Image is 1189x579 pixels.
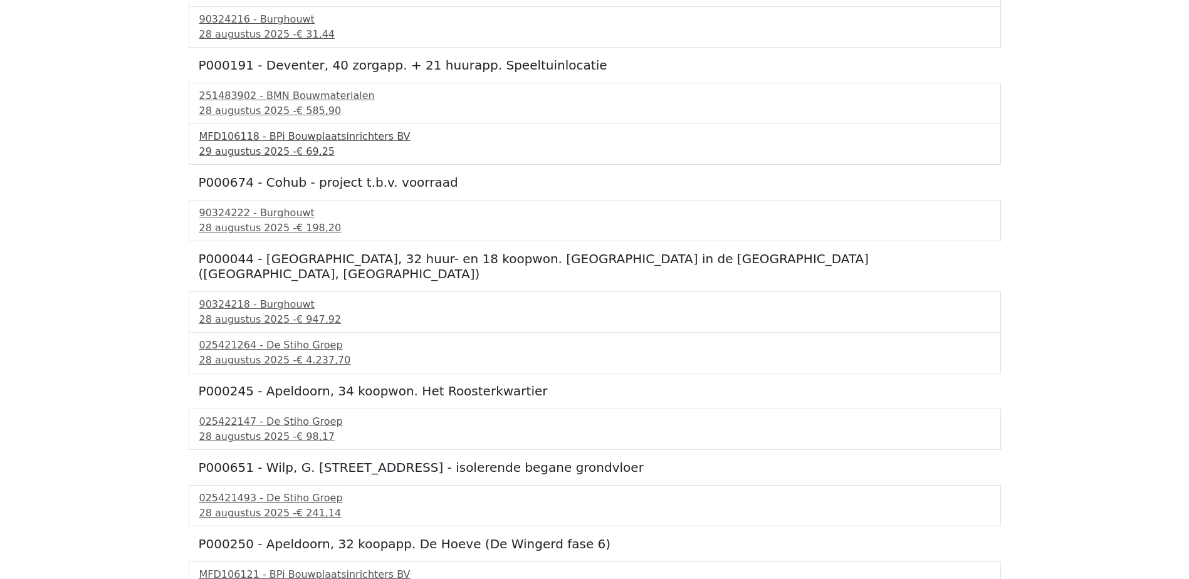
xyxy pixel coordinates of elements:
[296,105,341,117] span: € 585,90
[296,28,335,40] span: € 31,44
[199,206,990,221] div: 90324222 - Burghouwt
[199,144,990,159] div: 29 augustus 2025 -
[199,297,990,312] div: 90324218 - Burghouwt
[199,536,991,551] h5: P000250 - Apeldoorn, 32 koopapp. De Hoeve (De Wingerd fase 6)
[199,12,990,42] a: 90324216 - Burghouwt28 augustus 2025 -€ 31,44
[199,103,990,118] div: 28 augustus 2025 -
[199,129,990,159] a: MFD106118 - BPi Bouwplaatsinrichters BV29 augustus 2025 -€ 69,25
[199,383,991,399] h5: P000245 - Apeldoorn, 34 koopwon. Het Roosterkwartier
[296,145,335,157] span: € 69,25
[199,338,990,368] a: 025421264 - De Stiho Groep28 augustus 2025 -€ 4.237,70
[199,88,990,103] div: 251483902 - BMN Bouwmaterialen
[199,297,990,327] a: 90324218 - Burghouwt28 augustus 2025 -€ 947,92
[199,129,990,144] div: MFD106118 - BPi Bouwplaatsinrichters BV
[296,313,341,325] span: € 947,92
[199,88,990,118] a: 251483902 - BMN Bouwmaterialen28 augustus 2025 -€ 585,90
[199,206,990,236] a: 90324222 - Burghouwt28 augustus 2025 -€ 198,20
[199,491,990,506] div: 025421493 - De Stiho Groep
[199,414,990,444] a: 025422147 - De Stiho Groep28 augustus 2025 -€ 98,17
[296,354,351,366] span: € 4.237,70
[199,221,990,236] div: 28 augustus 2025 -
[199,491,990,521] a: 025421493 - De Stiho Groep28 augustus 2025 -€ 241,14
[296,507,341,519] span: € 241,14
[199,175,991,190] h5: P000674 - Cohub - project t.b.v. voorraad
[199,27,990,42] div: 28 augustus 2025 -
[199,58,991,73] h5: P000191 - Deventer, 40 zorgapp. + 21 huurapp. Speeltuinlocatie
[199,12,990,27] div: 90324216 - Burghouwt
[199,251,991,281] h5: P000044 - [GEOGRAPHIC_DATA], 32 huur- en 18 koopwon. [GEOGRAPHIC_DATA] in de [GEOGRAPHIC_DATA] ([...
[296,430,335,442] span: € 98,17
[199,506,990,521] div: 28 augustus 2025 -
[199,312,990,327] div: 28 augustus 2025 -
[199,429,990,444] div: 28 augustus 2025 -
[199,338,990,353] div: 025421264 - De Stiho Groep
[199,414,990,429] div: 025422147 - De Stiho Groep
[199,460,991,475] h5: P000651 - Wilp, G. [STREET_ADDRESS] - isolerende begane grondvloer
[296,222,341,234] span: € 198,20
[199,353,990,368] div: 28 augustus 2025 -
